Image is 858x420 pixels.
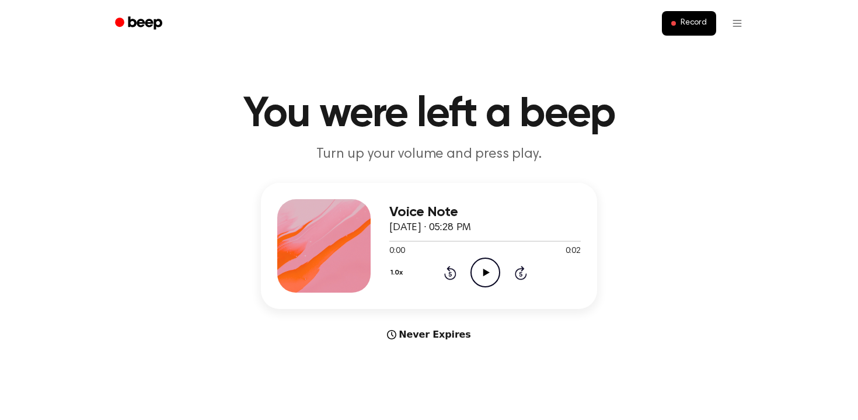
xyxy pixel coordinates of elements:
a: Beep [107,12,173,35]
span: 0:00 [389,245,404,258]
span: 0:02 [566,245,581,258]
span: Record [681,18,707,29]
span: [DATE] · 05:28 PM [389,223,471,233]
button: Open menu [723,9,751,37]
p: Turn up your volume and press play. [205,145,653,164]
h3: Voice Note [389,204,581,220]
div: Never Expires [261,328,597,342]
button: 1.0x [389,263,407,283]
button: Record [662,11,716,36]
h1: You were left a beep [130,93,728,136]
